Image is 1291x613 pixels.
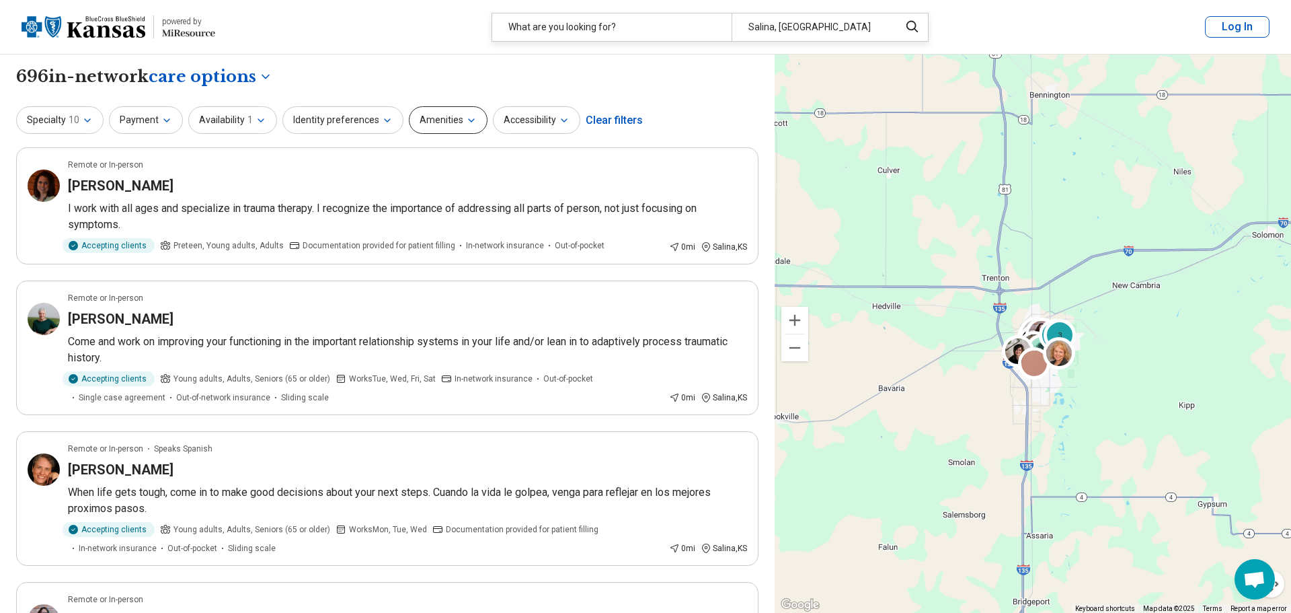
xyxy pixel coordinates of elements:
span: Out-of-network insurance [176,392,270,404]
span: Works Mon, Tue, Wed [349,524,427,536]
span: Works Tue, Wed, Fri, Sat [349,373,436,385]
p: I work with all ages and specialize in trauma therapy. I recognize the importance of addressing a... [68,201,747,233]
span: In-network insurance [79,542,157,554]
img: Blue Cross Blue Shield Kansas [22,11,145,43]
a: Terms [1203,605,1222,612]
span: Map data ©2025 [1143,605,1195,612]
div: 0 mi [669,392,695,404]
div: 2 [1039,318,1071,351]
button: Care options [149,65,272,88]
div: Accepting clients [63,522,155,537]
span: 1 [247,113,253,127]
span: Young adults, Adults, Seniors (65 or older) [173,524,330,536]
div: Accepting clients [63,238,155,253]
div: 0 mi [669,542,695,554]
div: Salina , KS [701,392,747,404]
p: Remote or In-person [68,443,143,455]
div: Salina, [GEOGRAPHIC_DATA] [732,13,891,41]
span: Out-of-pocket [543,373,593,385]
h3: [PERSON_NAME] [68,176,173,195]
div: Clear filters [586,104,643,137]
h1: 696 in-network [16,65,272,88]
span: Sliding scale [281,392,329,404]
button: Log In [1205,16,1269,38]
span: Documentation provided for patient filling [303,240,455,252]
span: Sliding scale [228,542,276,554]
p: When life gets tough, come in to make good decisions about your next steps. Cuando la vida le gol... [68,484,747,517]
span: Out-of-pocket [555,240,604,252]
a: Blue Cross Blue Shield Kansaspowered by [22,11,215,43]
span: Out-of-pocket [167,542,217,554]
p: Remote or In-person [68,593,143,606]
span: In-network insurance [466,240,544,252]
button: Payment [109,106,183,134]
div: Salina , KS [701,241,747,253]
div: powered by [162,15,215,28]
span: care options [149,65,256,88]
a: Open chat [1235,559,1275,600]
div: Salina , KS [701,542,747,554]
button: Zoom out [781,334,808,361]
button: Zoom in [781,307,808,334]
p: Come and work on improving your functioning in the important relationship systems in your life an... [68,334,747,366]
p: Remote or In-person [68,159,143,171]
button: Specialty10 [16,106,104,134]
span: Preteen, Young adults, Adults [173,240,284,252]
span: Documentation provided for patient filling [446,524,598,536]
span: Single case agreement [79,392,165,404]
p: Remote or In-person [68,292,143,304]
a: Report a map error [1230,605,1287,612]
h3: [PERSON_NAME] [68,310,173,328]
div: Accepting clients [63,371,155,386]
button: Accessibility [493,106,580,134]
button: Identity preferences [282,106,403,134]
h3: [PERSON_NAME] [68,460,173,479]
span: 10 [69,113,79,127]
div: 0 mi [669,241,695,253]
div: What are you looking for? [492,13,732,41]
div: 3 [1044,318,1076,351]
button: Availability1 [188,106,277,134]
span: Young adults, Adults, Seniors (65 or older) [173,373,330,385]
span: Speaks Spanish [154,443,212,455]
button: Amenities [409,106,487,134]
span: In-network insurance [455,373,533,385]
